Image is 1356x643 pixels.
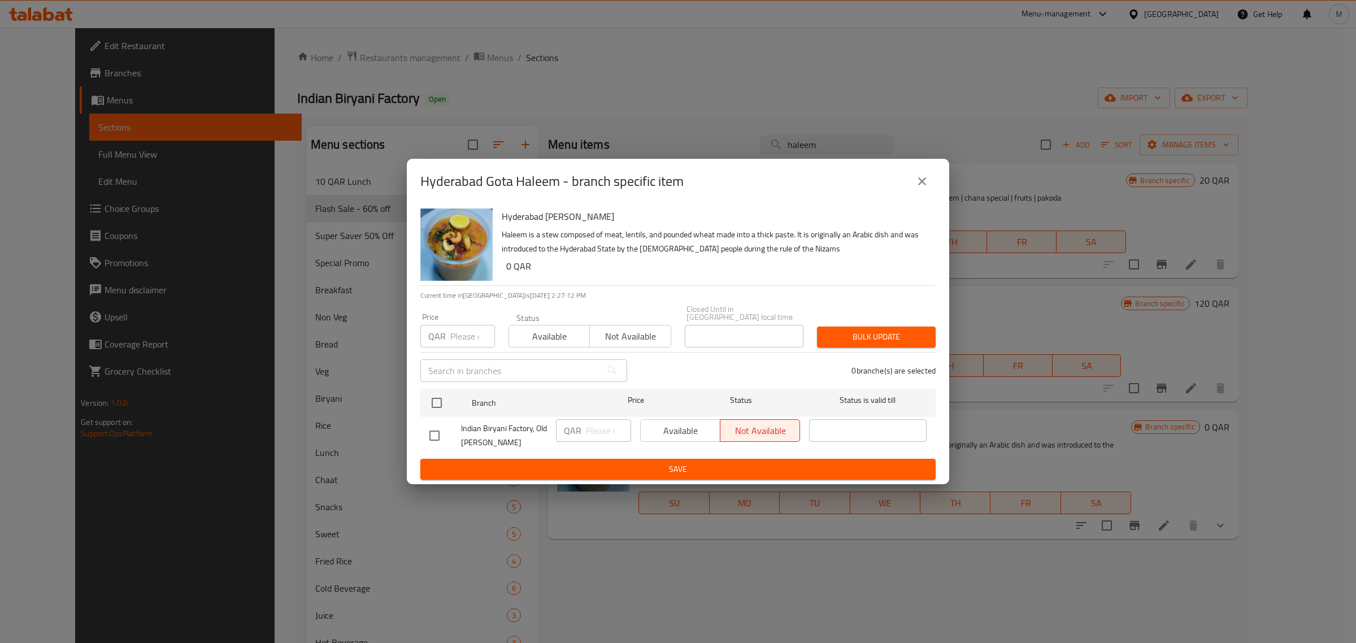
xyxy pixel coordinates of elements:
h2: Hyderabad Gota Haleem - branch specific item [420,172,684,190]
button: Available [508,325,590,347]
button: Not available [589,325,671,347]
span: Branch [472,396,589,410]
img: Hyderabad Gota Haleem [420,208,493,281]
span: Save [429,462,927,476]
span: Not available [594,328,666,345]
input: Please enter price [450,325,495,347]
h6: Hyderabad [PERSON_NAME] [502,208,927,224]
input: Search in branches [420,359,601,382]
p: Haleem is a stew composed of meat, lentils, and pounded wheat made into a thick paste. It is orig... [502,228,927,256]
h6: 0 QAR [506,258,927,274]
p: QAR [428,329,446,343]
p: 0 branche(s) are selected [851,365,936,376]
button: close [909,168,936,195]
p: Current time in [GEOGRAPHIC_DATA] is [DATE] 2:27:12 PM [420,290,936,301]
span: Available [514,328,585,345]
span: Status [683,393,800,407]
button: Bulk update [817,327,936,347]
button: Save [420,459,936,480]
span: Indian Biryani Factory, Old [PERSON_NAME] [461,422,547,450]
p: QAR [564,424,581,437]
input: Please enter price [586,419,631,442]
span: Status is valid till [809,393,927,407]
span: Price [598,393,673,407]
span: Bulk update [826,330,927,344]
